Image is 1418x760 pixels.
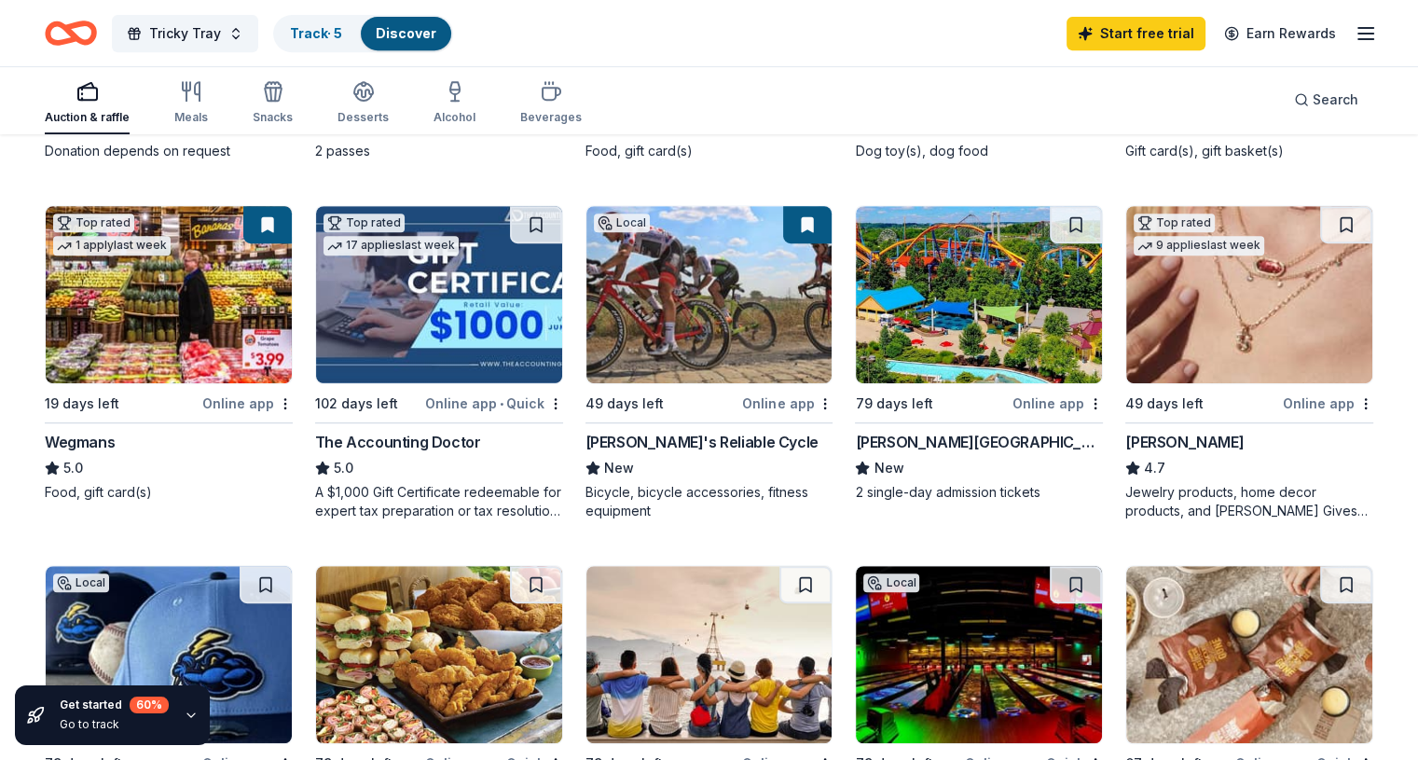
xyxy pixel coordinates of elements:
div: Top rated [324,214,405,232]
span: Tricky Tray [149,22,221,45]
button: Beverages [520,73,582,134]
div: Alcohol [434,110,475,125]
a: Image for Dorney Park & Wildwater Kingdom79 days leftOnline app[PERSON_NAME][GEOGRAPHIC_DATA]New2... [855,205,1103,502]
a: Discover [376,25,436,41]
div: [PERSON_NAME] [1125,431,1244,453]
div: Local [594,214,650,232]
div: Donation depends on request [45,142,293,160]
div: 1 apply last week [53,236,171,256]
div: Online app Quick [425,392,563,415]
span: 4.7 [1144,457,1165,479]
span: • [500,396,503,411]
div: [PERSON_NAME][GEOGRAPHIC_DATA] [855,431,1103,453]
div: 2 passes [315,142,563,160]
img: Image for Pancheros Mexican Grill [1126,566,1372,743]
div: Online app [1283,392,1373,415]
a: Home [45,11,97,55]
span: 5.0 [334,457,353,479]
div: Bicycle, bicycle accessories, fitness equipment [585,483,833,520]
div: Jewelry products, home decor products, and [PERSON_NAME] Gives Back event in-store or online (or ... [1125,483,1373,520]
div: Dog toy(s), dog food [855,142,1103,160]
img: Image for The Accounting Doctor [316,206,562,383]
div: Snacks [253,110,293,125]
button: Track· 5Discover [273,15,453,52]
div: [PERSON_NAME]'s Reliable Cycle [585,431,819,453]
button: Meals [174,73,208,134]
a: Image for WegmansTop rated1 applylast week19 days leftOnline appWegmans5.0Food, gift card(s) [45,205,293,502]
button: Auction & raffle [45,73,130,134]
div: Meals [174,110,208,125]
a: Image for Kendra ScottTop rated9 applieslast week49 days leftOnline app[PERSON_NAME]4.7Jewelry pr... [1125,205,1373,520]
button: Search [1279,81,1373,118]
div: Online app [1012,392,1103,415]
div: Gift card(s), gift basket(s) [1125,142,1373,160]
a: Start free trial [1067,17,1205,50]
div: Online app [202,392,293,415]
div: 60 % [130,697,169,713]
div: Food, gift card(s) [45,483,293,502]
img: Image for Humdingers [856,566,1102,743]
div: Top rated [1134,214,1215,232]
div: Local [863,573,919,592]
span: New [874,457,903,479]
div: Local [53,573,109,592]
div: 79 days left [855,393,932,415]
button: Snacks [253,73,293,134]
img: Image for Wegmans [46,206,292,383]
img: Image for Let's Roam [586,566,833,743]
div: Beverages [520,110,582,125]
div: Get started [60,697,169,713]
div: A $1,000 Gift Certificate redeemable for expert tax preparation or tax resolution services—recipi... [315,483,563,520]
div: 19 days left [45,393,119,415]
div: 49 days left [585,393,664,415]
div: Food, gift card(s) [585,142,833,160]
div: 2 single-day admission tickets [855,483,1103,502]
div: 49 days left [1125,393,1204,415]
a: Image for Marty's Reliable CycleLocal49 days leftOnline app[PERSON_NAME]'s Reliable CycleNewBicyc... [585,205,833,520]
span: Search [1313,89,1358,111]
span: New [604,457,634,479]
button: Tricky Tray [112,15,258,52]
a: Earn Rewards [1213,17,1347,50]
button: Desserts [337,73,389,134]
div: 17 applies last week [324,236,459,256]
button: Alcohol [434,73,475,134]
img: Image for Dorney Park & Wildwater Kingdom [856,206,1102,383]
div: The Accounting Doctor [315,431,481,453]
img: Image for Marty's Reliable Cycle [586,206,833,383]
img: Image for Royal Farms [316,566,562,743]
div: 102 days left [315,393,398,415]
a: Image for The Accounting DoctorTop rated17 applieslast week102 days leftOnline app•QuickThe Accou... [315,205,563,520]
a: Track· 5 [290,25,342,41]
div: Wegmans [45,431,115,453]
div: Desserts [337,110,389,125]
div: 9 applies last week [1134,236,1264,256]
div: Online app [742,392,833,415]
span: 5.0 [63,457,83,479]
div: Auction & raffle [45,110,130,125]
div: Go to track [60,717,169,732]
img: Image for Trenton Thunder [46,566,292,743]
div: Top rated [53,214,134,232]
img: Image for Kendra Scott [1126,206,1372,383]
